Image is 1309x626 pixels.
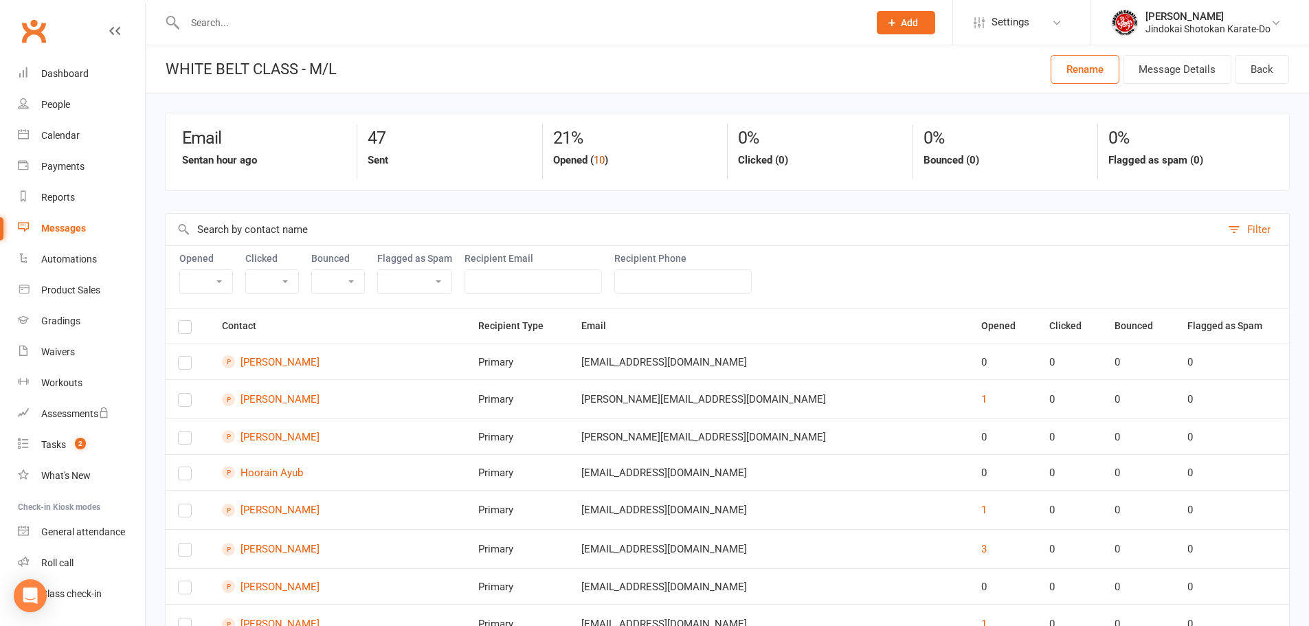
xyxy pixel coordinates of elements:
[1187,504,1277,516] div: 0
[41,439,66,450] div: Tasks
[1102,309,1175,344] th: Bounced
[75,438,86,449] span: 2
[1115,544,1163,555] div: 0
[1049,394,1090,405] div: 0
[581,544,956,555] div: [EMAIL_ADDRESS][DOMAIN_NAME]
[182,154,257,166] strong: Sent an hour ago
[377,253,452,264] label: Flagged as Spam
[18,120,145,151] a: Calendar
[553,124,717,152] div: 21%
[981,432,1025,443] div: 0
[41,470,91,481] div: What's New
[1187,581,1277,593] div: 0
[581,432,956,443] div: [PERSON_NAME][EMAIL_ADDRESS][DOMAIN_NAME]
[1111,9,1139,36] img: thumb_image1661986740.png
[1049,504,1090,516] div: 0
[1145,10,1271,23] div: [PERSON_NAME]
[1108,124,1272,152] div: 0%
[41,588,102,599] div: Class check-in
[1115,357,1163,368] div: 0
[41,223,86,234] div: Messages
[1049,581,1090,593] div: 0
[311,253,365,264] label: Bounced
[181,13,859,32] input: Search...
[553,154,608,166] strong: Opened ( )
[1115,504,1163,516] div: 0
[368,124,531,152] div: 47
[981,357,1025,368] div: 0
[41,346,75,357] div: Waivers
[18,244,145,275] a: Automations
[1115,432,1163,443] div: 0
[1145,23,1271,35] div: Jindokai Shotokan Karate-Do
[18,579,145,610] a: Class kiosk mode
[182,124,346,152] div: Email
[594,152,605,168] button: 10
[581,581,956,593] div: [EMAIL_ADDRESS][DOMAIN_NAME]
[222,393,454,406] a: [PERSON_NAME]
[222,355,454,368] a: [PERSON_NAME]
[41,161,85,172] div: Payments
[1187,394,1277,405] div: 0
[1049,432,1090,443] div: 0
[18,460,145,491] a: What's New
[18,89,145,120] a: People
[1187,357,1277,368] div: 0
[368,154,388,166] strong: Sent
[18,517,145,548] a: General attendance kiosk mode
[18,399,145,429] a: Assessments
[41,284,100,295] div: Product Sales
[981,541,987,557] button: 3
[738,124,902,152] div: 0%
[738,154,788,166] strong: Clicked (0)
[18,306,145,337] a: Gradings
[41,408,109,419] div: Assessments
[1115,581,1163,593] div: 0
[1108,154,1203,166] strong: Flagged as spam (0)
[465,253,602,264] label: Recipient Email
[41,526,125,537] div: General attendance
[41,192,75,203] div: Reports
[18,151,145,182] a: Payments
[222,504,454,517] a: [PERSON_NAME]
[222,430,454,443] a: [PERSON_NAME]
[581,467,956,479] div: [EMAIL_ADDRESS][DOMAIN_NAME]
[41,315,80,326] div: Gradings
[1175,309,1289,344] th: Flagged as Spam
[18,548,145,579] a: Roll call
[18,429,145,460] a: Tasks 2
[877,11,935,34] button: Add
[1221,214,1289,245] button: Filter
[1051,55,1119,84] button: Rename
[18,213,145,244] a: Messages
[245,253,299,264] label: Clicked
[901,17,918,28] span: Add
[924,154,979,166] strong: Bounced (0)
[478,467,557,479] div: Primary
[146,45,337,93] div: WHITE BELT CLASS - M/L
[581,357,956,368] div: [EMAIL_ADDRESS][DOMAIN_NAME]
[16,14,51,48] a: Clubworx
[1247,221,1271,238] div: Filter
[1235,55,1289,84] a: Back
[222,580,454,593] a: [PERSON_NAME]
[222,543,454,556] a: [PERSON_NAME]
[569,309,969,344] th: Email
[41,99,70,110] div: People
[478,581,557,593] div: Primary
[478,432,557,443] div: Primary
[981,391,987,407] button: 1
[1123,55,1231,84] button: Message Details
[981,467,1025,479] div: 0
[210,309,466,344] th: Contact
[1049,467,1090,479] div: 0
[1187,544,1277,555] div: 0
[1187,432,1277,443] div: 0
[992,7,1029,38] span: Settings
[41,557,74,568] div: Roll call
[981,502,987,518] button: 1
[924,124,1087,152] div: 0%
[18,368,145,399] a: Workouts
[969,309,1037,344] th: Opened
[179,253,233,264] label: Opened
